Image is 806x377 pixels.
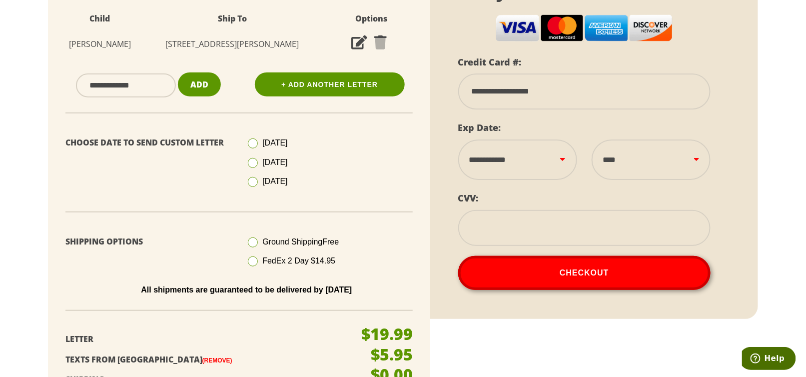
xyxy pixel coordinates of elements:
th: Options [323,6,420,31]
th: Ship To [142,6,323,31]
td: [PERSON_NAME] [58,31,142,57]
p: Choose Date To Send Custom Letter [65,135,232,150]
span: Add [190,79,208,90]
a: (Remove) [202,357,232,364]
a: + Add Another Letter [255,72,405,96]
p: $5.95 [371,346,413,362]
p: Letter [65,332,353,346]
button: Add [178,72,221,97]
img: cc-logos.png [496,14,673,42]
label: Credit Card #: [458,56,522,68]
p: $19.99 [361,326,413,342]
th: Child [58,6,142,31]
span: [DATE] [262,158,287,166]
iframe: Opens a widget where you can find more information [742,347,796,372]
p: All shipments are guaranteed to be delivered by [DATE] [73,285,420,294]
span: [DATE] [262,138,287,147]
label: Exp Date: [458,121,501,133]
p: Texts From [GEOGRAPHIC_DATA] [65,352,353,367]
span: [DATE] [262,177,287,185]
span: Free [322,237,339,246]
button: Checkout [458,256,711,290]
td: [STREET_ADDRESS][PERSON_NAME] [142,31,323,57]
label: CVV: [458,192,479,204]
span: Ground Shipping [262,237,339,246]
span: FedEx 2 Day $14.95 [262,256,335,265]
p: Shipping Options [65,234,232,249]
